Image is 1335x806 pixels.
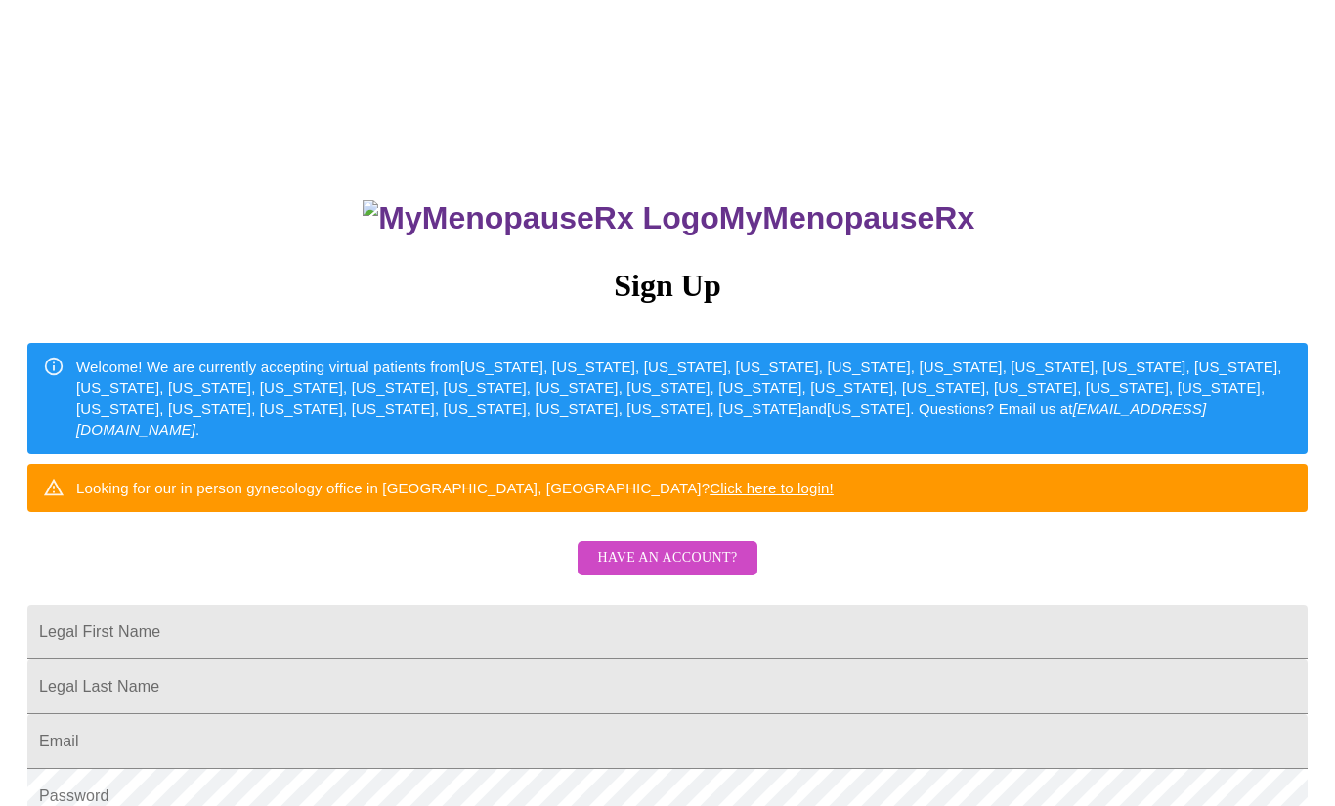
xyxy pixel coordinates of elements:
[76,349,1292,448] div: Welcome! We are currently accepting virtual patients from [US_STATE], [US_STATE], [US_STATE], [US...
[710,480,834,496] a: Click here to login!
[578,541,756,575] button: Have an account?
[597,546,737,571] span: Have an account?
[76,470,834,506] div: Looking for our in person gynecology office in [GEOGRAPHIC_DATA], [GEOGRAPHIC_DATA]?
[363,200,718,236] img: MyMenopauseRx Logo
[30,200,1309,236] h3: MyMenopauseRx
[573,563,761,579] a: Have an account?
[27,268,1308,304] h3: Sign Up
